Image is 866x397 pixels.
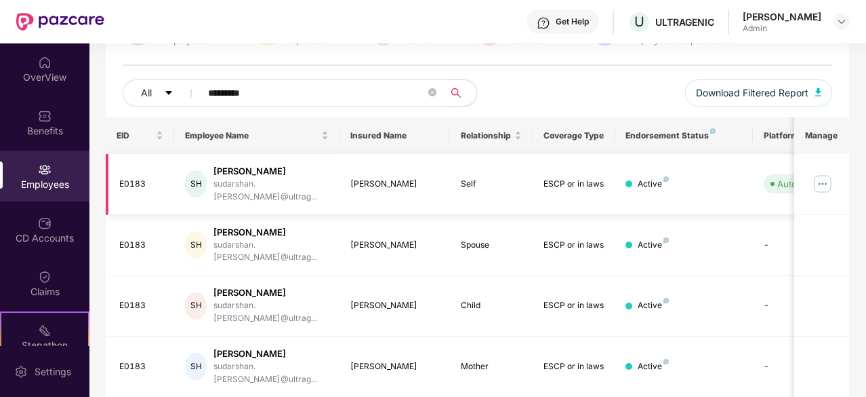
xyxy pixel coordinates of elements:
span: close-circle [428,87,436,100]
img: svg+xml;base64,PHN2ZyBpZD0iSG9tZSIgeG1sbnM9Imh0dHA6Ly93d3cudzMub3JnLzIwMDAvc3ZnIiB3aWR0aD0iMjAiIG... [38,56,51,69]
th: Manage [794,117,849,154]
img: svg+xml;base64,PHN2ZyB4bWxucz0iaHR0cDovL3d3dy53My5vcmcvMjAwMC9zdmciIHdpZHRoPSI4IiBoZWlnaHQ9IjgiIH... [663,176,669,182]
div: Platform Status [764,130,838,141]
div: [PERSON_NAME] [743,10,821,23]
div: Active [638,178,669,191]
div: ESCP or in laws [543,299,604,312]
div: Active [638,239,669,252]
div: Endorsement Status [625,130,741,141]
img: svg+xml;base64,PHN2ZyB4bWxucz0iaHR0cDovL3d3dy53My5vcmcvMjAwMC9zdmciIHdpZHRoPSI4IiBoZWlnaHQ9IjgiIH... [663,238,669,243]
div: Get Help [556,16,589,27]
div: Spouse [461,239,522,252]
div: Self [461,178,522,191]
div: SH [185,170,207,197]
img: svg+xml;base64,PHN2ZyBpZD0iRHJvcGRvd24tMzJ4MzIiIHhtbG5zPSJodHRwOi8vd3d3LnczLm9yZy8yMDAwL3N2ZyIgd2... [836,16,847,27]
div: sudarshan.[PERSON_NAME]@ultrag... [213,299,329,325]
div: sudarshan.[PERSON_NAME]@ultrag... [213,178,329,204]
div: E0183 [119,360,164,373]
span: EID [117,130,154,141]
td: - [753,276,849,337]
img: svg+xml;base64,PHN2ZyBpZD0iQ0RfQWNjb3VudHMiIGRhdGEtbmFtZT0iQ0QgQWNjb3VudHMiIHhtbG5zPSJodHRwOi8vd3... [38,216,51,230]
div: ESCP or in laws [543,360,604,373]
img: svg+xml;base64,PHN2ZyBpZD0iRW1wbG95ZWVzIiB4bWxucz0iaHR0cDovL3d3dy53My5vcmcvMjAwMC9zdmciIHdpZHRoPS... [38,163,51,176]
div: SH [185,292,207,320]
div: Auto Verified [777,177,831,191]
div: Stepathon [1,339,88,352]
span: caret-down [164,88,173,99]
img: svg+xml;base64,PHN2ZyBpZD0iQ2xhaW0iIHhtbG5zPSJodHRwOi8vd3d3LnczLm9yZy8yMDAwL3N2ZyIgd2lkdGg9IjIwIi... [38,270,51,284]
div: [PERSON_NAME] [350,360,439,373]
th: Relationship [450,117,533,154]
span: search [443,88,470,98]
div: [PERSON_NAME] [213,165,329,178]
span: Employee Name [185,130,318,141]
div: [PERSON_NAME] [213,286,329,299]
th: Coverage Type [533,117,615,154]
button: Download Filtered Report [685,79,833,107]
div: Admin [743,23,821,34]
img: svg+xml;base64,PHN2ZyB4bWxucz0iaHR0cDovL3d3dy53My5vcmcvMjAwMC9zdmciIHdpZHRoPSI4IiBoZWlnaHQ9IjgiIH... [710,128,716,134]
button: Allcaret-down [123,79,205,107]
div: E0183 [119,239,164,252]
span: Download Filtered Report [696,86,808,100]
td: - [753,215,849,276]
img: svg+xml;base64,PHN2ZyB4bWxucz0iaHR0cDovL3d3dy53My5vcmcvMjAwMC9zdmciIHdpZHRoPSI4IiBoZWlnaHQ9IjgiIH... [663,298,669,303]
img: svg+xml;base64,PHN2ZyB4bWxucz0iaHR0cDovL3d3dy53My5vcmcvMjAwMC9zdmciIHdpZHRoPSIyMSIgaGVpZ2h0PSIyMC... [38,324,51,337]
div: E0183 [119,178,164,191]
div: Mother [461,360,522,373]
span: Relationship [461,130,512,141]
button: search [443,79,477,107]
div: Settings [30,365,75,379]
div: Child [461,299,522,312]
img: New Pazcare Logo [16,13,104,31]
th: Insured Name [339,117,450,154]
div: sudarshan.[PERSON_NAME]@ultrag... [213,239,329,265]
span: close-circle [428,88,436,96]
th: Employee Name [174,117,339,154]
div: SH [185,353,207,380]
img: svg+xml;base64,PHN2ZyBpZD0iSGVscC0zMngzMiIgeG1sbnM9Imh0dHA6Ly93d3cudzMub3JnLzIwMDAvc3ZnIiB3aWR0aD... [537,16,550,30]
div: [PERSON_NAME] [350,239,439,252]
div: ESCP or in laws [543,239,604,252]
div: ULTRAGENIC [655,16,714,29]
div: ESCP or in laws [543,178,604,191]
div: Active [638,299,669,312]
img: svg+xml;base64,PHN2ZyB4bWxucz0iaHR0cDovL3d3dy53My5vcmcvMjAwMC9zdmciIHdpZHRoPSI4IiBoZWlnaHQ9IjgiIH... [663,359,669,364]
div: [PERSON_NAME] [213,226,329,239]
div: SH [185,231,207,259]
img: manageButton [812,173,833,195]
div: E0183 [119,299,164,312]
img: svg+xml;base64,PHN2ZyBpZD0iQmVuZWZpdHMiIHhtbG5zPSJodHRwOi8vd3d3LnczLm9yZy8yMDAwL3N2ZyIgd2lkdGg9Ij... [38,109,51,123]
div: Active [638,360,669,373]
img: svg+xml;base64,PHN2ZyBpZD0iU2V0dGluZy0yMHgyMCIgeG1sbnM9Imh0dHA6Ly93d3cudzMub3JnLzIwMDAvc3ZnIiB3aW... [14,365,28,379]
div: [PERSON_NAME] [213,347,329,360]
div: [PERSON_NAME] [350,299,439,312]
span: All [141,86,152,100]
th: EID [106,117,175,154]
div: [PERSON_NAME] [350,178,439,191]
div: sudarshan.[PERSON_NAME]@ultrag... [213,360,329,386]
span: U [634,14,644,30]
img: svg+xml;base64,PHN2ZyB4bWxucz0iaHR0cDovL3d3dy53My5vcmcvMjAwMC9zdmciIHhtbG5zOnhsaW5rPSJodHRwOi8vd3... [815,88,822,96]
